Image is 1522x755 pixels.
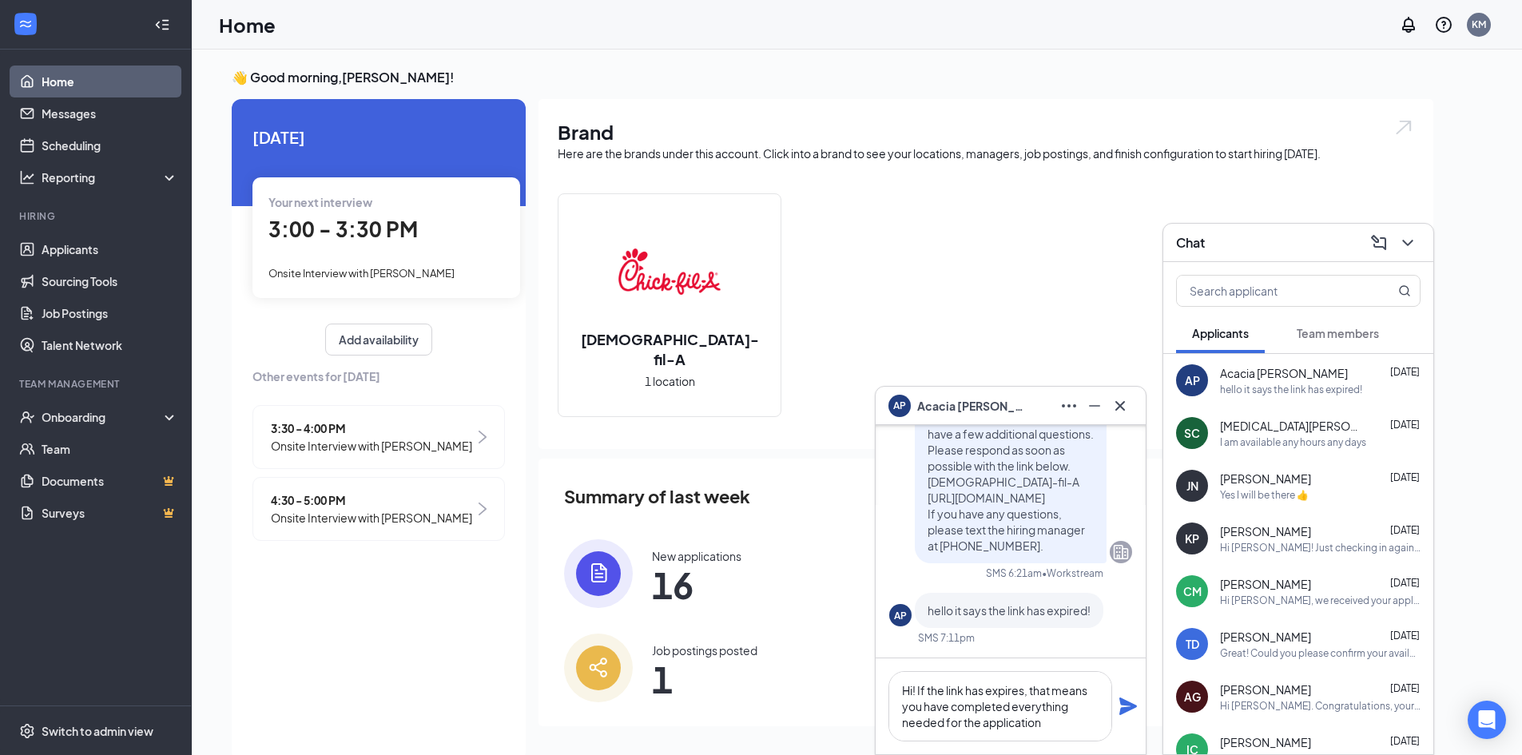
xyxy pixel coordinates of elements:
[1220,365,1348,381] span: Acacia [PERSON_NAME]
[894,609,907,622] div: AP
[1369,233,1389,252] svg: ComposeMessage
[1398,233,1417,252] svg: ChevronDown
[1390,366,1420,378] span: [DATE]
[888,671,1112,741] textarea: Hi! If the link has expires, that means you have completed everything needed for the application
[1220,523,1311,539] span: [PERSON_NAME]
[271,509,472,527] span: Onsite Interview with [PERSON_NAME]
[1220,488,1309,502] div: Yes I will be there 👍
[1056,393,1082,419] button: Ellipses
[558,329,781,369] h2: [DEMOGRAPHIC_DATA]-fil-A
[268,216,418,242] span: 3:00 - 3:30 PM
[1220,646,1421,660] div: Great! Could you please confirm your availability to work (both days and hours)?
[558,145,1414,161] div: Here are the brands under this account. Click into a brand to see your locations, managers, job p...
[42,497,178,529] a: SurveysCrown
[1119,697,1138,716] svg: Plane
[564,483,750,511] span: Summary of last week
[618,221,721,323] img: Chick-fil-A
[18,16,34,32] svg: WorkstreamLogo
[652,642,757,658] div: Job postings posted
[1220,435,1366,449] div: I am available any hours any days
[1390,577,1420,589] span: [DATE]
[564,539,633,608] img: icon
[1042,566,1103,580] span: • Workstream
[1366,230,1392,256] button: ComposeMessage
[268,267,455,280] span: Onsite Interview with [PERSON_NAME]
[42,66,178,97] a: Home
[1393,118,1414,137] img: open.6027fd2a22e1237b5b06.svg
[252,125,505,149] span: [DATE]
[1059,396,1079,415] svg: Ellipses
[1111,396,1130,415] svg: Cross
[652,570,741,599] span: 16
[271,437,472,455] span: Onsite Interview with [PERSON_NAME]
[42,465,178,497] a: DocumentsCrown
[564,634,633,702] img: icon
[1399,15,1418,34] svg: Notifications
[42,265,178,297] a: Sourcing Tools
[19,409,35,425] svg: UserCheck
[918,631,975,645] div: SMS 7:11pm
[645,372,695,390] span: 1 location
[1107,393,1133,419] button: Cross
[42,233,178,265] a: Applicants
[1220,541,1421,554] div: Hi [PERSON_NAME]! Just checking in again to see if you are still interested in the Cashier positi...
[1220,699,1421,713] div: Hi [PERSON_NAME]. Congratulations, your meeting with [DEMOGRAPHIC_DATA]-fil-A for Cashier at [GEO...
[19,209,175,223] div: Hiring
[1220,471,1311,487] span: [PERSON_NAME]
[268,195,372,209] span: Your next interview
[652,665,757,693] span: 1
[42,329,178,361] a: Talent Network
[19,723,35,739] svg: Settings
[1184,425,1200,441] div: SC
[1220,629,1311,645] span: [PERSON_NAME]
[42,409,165,425] div: Onboarding
[1183,583,1202,599] div: CM
[1390,419,1420,431] span: [DATE]
[1220,734,1311,750] span: [PERSON_NAME]
[1390,682,1420,694] span: [DATE]
[42,97,178,129] a: Messages
[1390,735,1420,747] span: [DATE]
[1186,636,1199,652] div: TD
[1192,326,1249,340] span: Applicants
[917,397,1029,415] span: Acacia [PERSON_NAME]
[271,419,472,437] span: 3:30 - 4:00 PM
[1186,478,1198,494] div: JN
[1176,234,1205,252] h3: Chat
[1111,542,1131,562] svg: Company
[325,324,432,356] button: Add availability
[1185,530,1199,546] div: KP
[1220,594,1421,607] div: Hi [PERSON_NAME], we received your application for our Cashier position here at [DEMOGRAPHIC_DATA...
[154,17,170,33] svg: Collapse
[986,566,1042,580] div: SMS 6:21am
[19,377,175,391] div: Team Management
[42,433,178,465] a: Team
[42,169,179,185] div: Reporting
[219,11,276,38] h1: Home
[1220,418,1364,434] span: [MEDICAL_DATA][PERSON_NAME]
[42,297,178,329] a: Job Postings
[1398,284,1411,297] svg: MagnifyingGlass
[1395,230,1421,256] button: ChevronDown
[652,548,741,564] div: New applications
[19,169,35,185] svg: Analysis
[42,129,178,161] a: Scheduling
[1297,326,1379,340] span: Team members
[1085,396,1104,415] svg: Minimize
[558,118,1414,145] h1: Brand
[1390,630,1420,642] span: [DATE]
[1220,383,1362,396] div: hello it says the link has expired!
[252,368,505,385] span: Other events for [DATE]
[1184,689,1201,705] div: AG
[1468,701,1506,739] div: Open Intercom Messenger
[928,603,1091,618] span: hello it says the link has expired!
[1390,471,1420,483] span: [DATE]
[1390,524,1420,536] span: [DATE]
[232,69,1433,86] h3: 👋 Good morning, [PERSON_NAME] !
[1177,276,1366,306] input: Search applicant
[42,723,153,739] div: Switch to admin view
[1434,15,1453,34] svg: QuestionInfo
[1220,576,1311,592] span: [PERSON_NAME]
[1472,18,1486,31] div: KM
